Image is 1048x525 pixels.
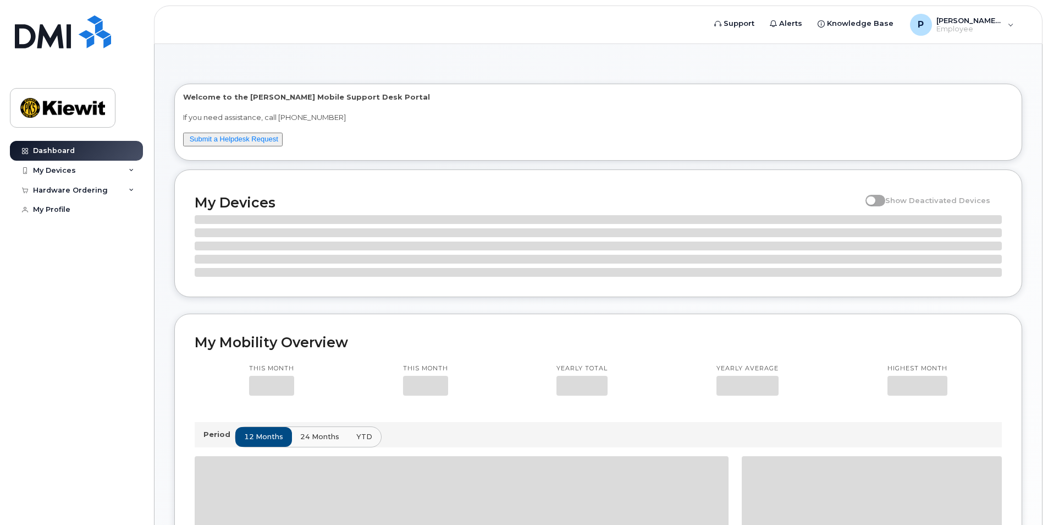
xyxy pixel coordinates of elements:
[865,190,874,199] input: Show Deactivated Devices
[716,364,779,373] p: Yearly average
[183,112,1013,123] p: If you need assistance, call [PHONE_NUMBER]
[195,194,860,211] h2: My Devices
[885,196,990,205] span: Show Deactivated Devices
[403,364,448,373] p: This month
[183,92,1013,102] p: Welcome to the [PERSON_NAME] Mobile Support Desk Portal
[249,364,294,373] p: This month
[203,429,235,440] p: Period
[356,431,372,442] span: YTD
[195,334,1002,351] h2: My Mobility Overview
[887,364,947,373] p: Highest month
[556,364,608,373] p: Yearly total
[183,133,283,146] button: Submit a Helpdesk Request
[190,135,278,143] a: Submit a Helpdesk Request
[300,431,339,442] span: 24 months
